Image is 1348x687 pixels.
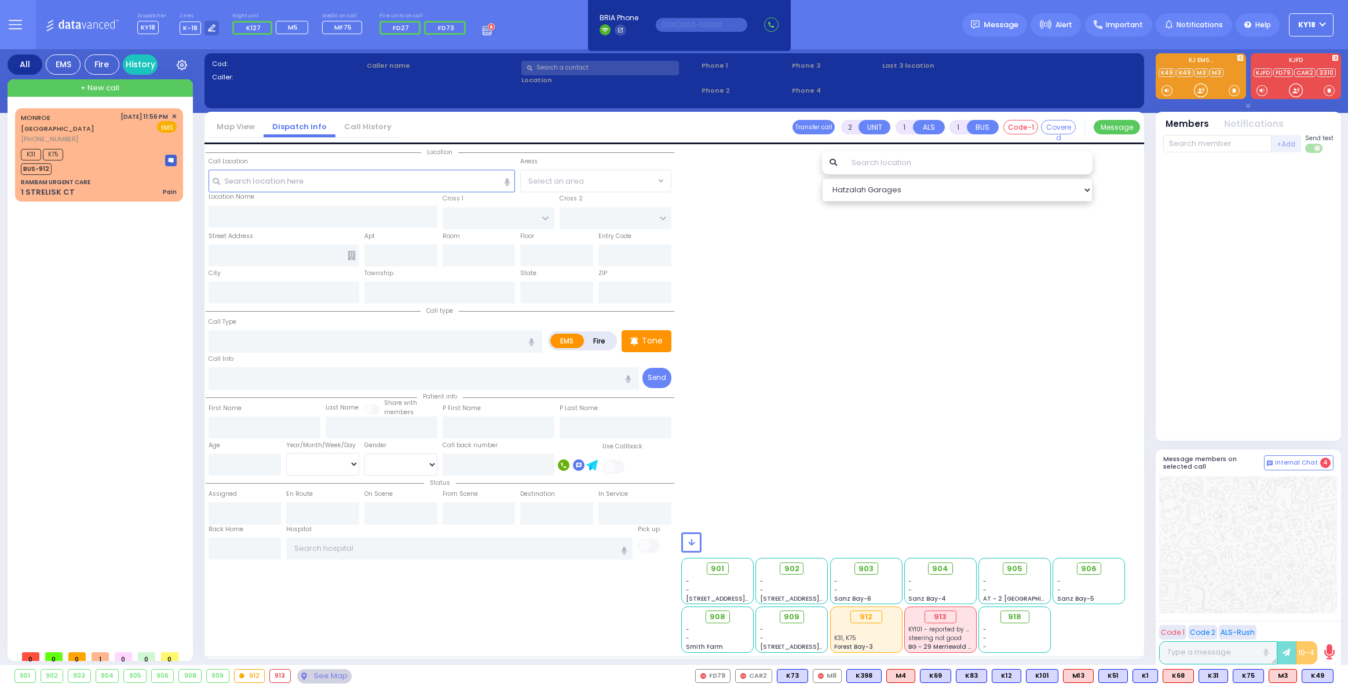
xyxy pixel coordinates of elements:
span: 0 [68,652,86,661]
img: red-radio-icon.svg [818,673,824,679]
span: ✕ [171,112,177,122]
a: KJFD [1254,68,1272,77]
span: [STREET_ADDRESS][PERSON_NAME] [760,594,870,603]
label: Apt [364,232,375,241]
button: KY18 [1289,13,1334,36]
div: 909 [207,670,229,682]
label: Cross 2 [560,194,583,203]
span: K75 [43,149,63,160]
label: Caller: [212,72,363,82]
span: Patient info [417,392,463,401]
span: Alert [1055,20,1072,30]
label: Cross 1 [443,194,463,203]
label: Call Type [209,317,236,327]
div: BLS [1133,669,1158,683]
span: [STREET_ADDRESS][PERSON_NAME] [760,642,870,651]
span: 918 [1008,611,1021,623]
div: ALS [886,669,915,683]
div: BLS [846,669,882,683]
a: Map View [208,121,264,132]
span: FD73 [438,23,454,32]
div: M3 [1269,669,1297,683]
label: Dispatcher [137,13,166,20]
a: Call History [335,121,400,132]
button: BUS [967,120,999,134]
span: [DATE] 11:56 PM [120,112,168,121]
label: Lines [180,13,220,20]
span: - [1057,577,1061,586]
a: M3 [1194,68,1208,77]
span: 0 [115,652,132,661]
div: 913 [925,611,956,623]
span: Location [421,148,458,156]
span: K-18 [180,21,201,35]
div: ALS [1163,669,1194,683]
div: - [983,625,1047,634]
input: (000)000-00000 [656,18,747,32]
label: On Scene [364,489,393,499]
a: Dispatch info [264,121,335,132]
span: AT - 2 [GEOGRAPHIC_DATA] [983,594,1069,603]
span: Phone 3 [792,61,878,71]
label: Caller name [367,61,517,71]
label: Back Home [209,525,243,534]
span: 905 [1007,563,1022,575]
div: K68 [1163,669,1194,683]
label: From Scene [443,489,478,499]
div: ALS [1063,669,1094,683]
img: message.svg [971,20,980,29]
button: UNIT [859,120,890,134]
label: EMS [550,334,584,348]
span: K127 [246,23,261,32]
span: Important [1106,20,1143,30]
a: MONROE [GEOGRAPHIC_DATA] [21,113,94,134]
span: KY101 - reported by KY72 [908,625,979,634]
label: Location [521,75,698,85]
div: BLS [1233,669,1264,683]
span: Forest Bay-3 [834,642,873,651]
span: 906 [1081,563,1097,575]
span: BUS-912 [21,163,52,175]
div: Year/Month/Week/Day [286,441,359,450]
label: Location Name [209,192,254,202]
label: City [209,269,221,278]
span: - [686,625,689,634]
div: See map [297,669,352,684]
label: State [520,269,536,278]
span: Notifications [1177,20,1223,30]
div: 908 [179,670,201,682]
label: In Service [598,489,628,499]
div: 913 [270,670,290,682]
div: K49 [1302,669,1334,683]
span: Phone 4 [792,86,878,96]
div: BLS [956,669,987,683]
span: 0 [138,652,155,661]
div: M4 [886,669,915,683]
div: 905 [124,670,146,682]
a: CAR2 [1294,68,1316,77]
label: Medic on call [322,13,366,20]
button: Notifications [1224,118,1284,131]
button: Message [1094,120,1140,134]
img: Logo [46,17,123,32]
div: - [983,634,1047,642]
span: 901 [711,563,724,575]
label: Cad: [212,59,363,69]
label: Floor [520,232,534,241]
span: Other building occupants [348,251,356,260]
span: Select an area [528,176,584,187]
span: K31, K75 [834,634,856,642]
small: Share with [384,399,417,407]
button: Code-1 [1003,120,1038,134]
img: comment-alt.png [1267,461,1273,466]
label: Turn off text [1305,142,1324,154]
div: Fire [85,54,119,75]
input: Search location [844,151,1093,174]
span: Help [1255,20,1271,30]
label: Destination [520,489,555,499]
div: 901 [15,670,35,682]
span: - [834,586,838,594]
span: Sanz Bay-4 [908,594,946,603]
label: Call back number [443,441,498,450]
span: Sanz Bay-5 [1057,594,1094,603]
